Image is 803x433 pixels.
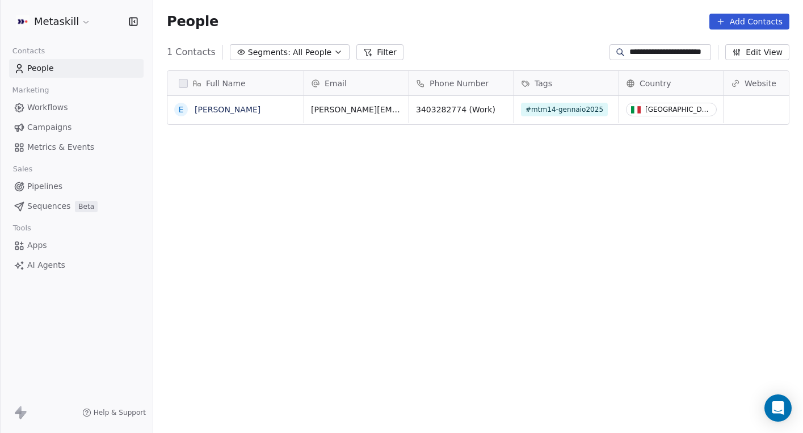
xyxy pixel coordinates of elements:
[293,47,331,58] span: All People
[409,71,514,95] div: Phone Number
[27,121,72,133] span: Campaigns
[416,104,507,115] span: 3403282774 (Work)
[514,71,619,95] div: Tags
[9,118,144,137] a: Campaigns
[248,47,291,58] span: Segments:
[9,197,144,216] a: SequencesBeta
[179,104,184,116] div: E
[9,236,144,255] a: Apps
[27,141,94,153] span: Metrics & Events
[430,78,489,89] span: Phone Number
[9,256,144,275] a: AI Agents
[27,180,62,192] span: Pipelines
[167,71,304,95] div: Full Name
[645,106,712,113] div: [GEOGRAPHIC_DATA]
[311,104,402,115] span: [PERSON_NAME][EMAIL_ADDRESS][DOMAIN_NAME]
[356,44,403,60] button: Filter
[521,103,608,116] span: #mtm14-gennaio2025
[8,161,37,178] span: Sales
[535,78,552,89] span: Tags
[9,59,144,78] a: People
[9,177,144,196] a: Pipelines
[7,43,50,60] span: Contacts
[8,220,36,237] span: Tools
[325,78,347,89] span: Email
[7,82,54,99] span: Marketing
[709,14,789,30] button: Add Contacts
[34,14,79,29] span: Metaskill
[745,78,776,89] span: Website
[304,71,409,95] div: Email
[27,62,54,74] span: People
[640,78,671,89] span: Country
[167,13,218,30] span: People
[16,15,30,28] img: AVATAR%20METASKILL%20-%20Colori%20Positivo.png
[27,239,47,251] span: Apps
[75,201,98,212] span: Beta
[27,259,65,271] span: AI Agents
[14,12,93,31] button: Metaskill
[206,78,246,89] span: Full Name
[619,71,724,95] div: Country
[195,105,260,114] a: [PERSON_NAME]
[167,96,304,424] div: grid
[764,394,792,422] div: Open Intercom Messenger
[725,44,789,60] button: Edit View
[9,98,144,117] a: Workflows
[82,408,146,417] a: Help & Support
[27,102,68,113] span: Workflows
[94,408,146,417] span: Help & Support
[167,45,216,59] span: 1 Contacts
[9,138,144,157] a: Metrics & Events
[27,200,70,212] span: Sequences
